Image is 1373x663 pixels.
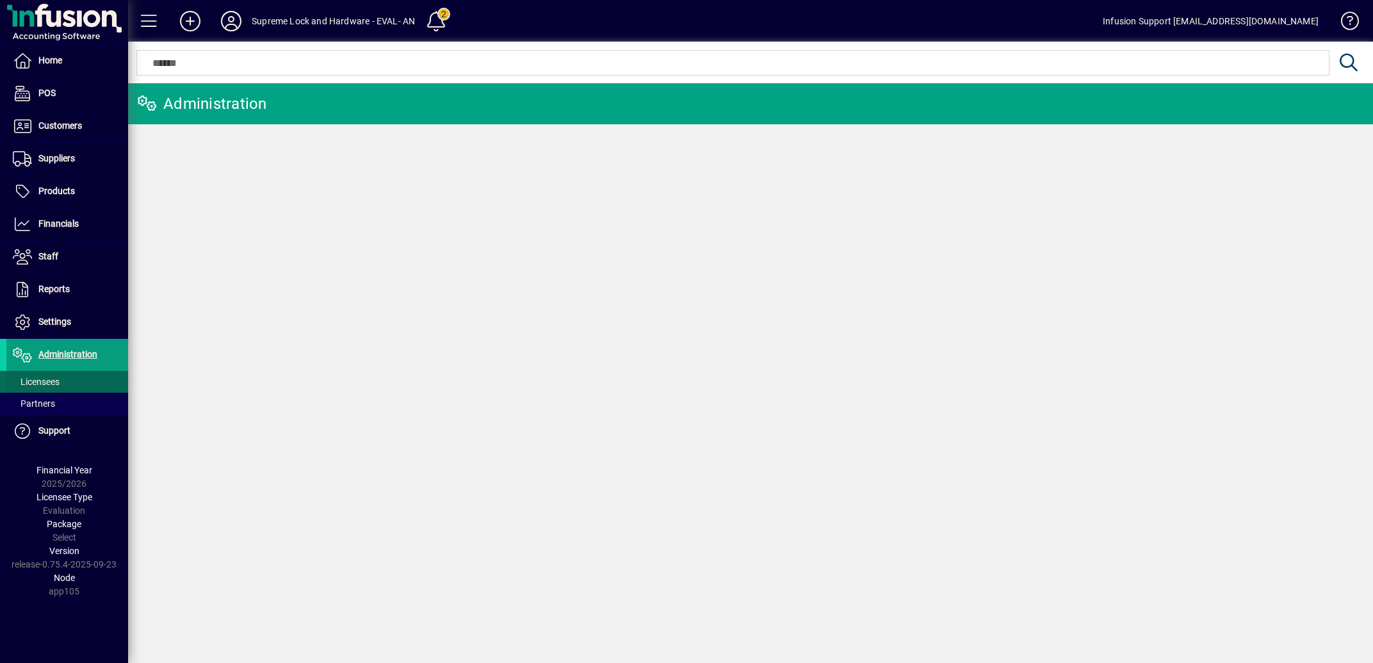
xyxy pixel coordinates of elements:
[38,55,62,65] span: Home
[38,251,58,261] span: Staff
[6,274,128,306] a: Reports
[47,519,81,529] span: Package
[38,425,70,436] span: Support
[37,492,92,502] span: Licensee Type
[38,120,82,131] span: Customers
[38,316,71,327] span: Settings
[6,143,128,175] a: Suppliers
[13,377,60,387] span: Licensees
[6,306,128,338] a: Settings
[1331,3,1357,44] a: Knowledge Base
[54,573,75,583] span: Node
[252,11,415,31] div: Supreme Lock and Hardware - EVAL- AN
[38,218,79,229] span: Financials
[6,208,128,240] a: Financials
[6,176,128,208] a: Products
[1103,11,1319,31] div: Infusion Support [EMAIL_ADDRESS][DOMAIN_NAME]
[38,349,97,359] span: Administration
[6,241,128,273] a: Staff
[38,284,70,294] span: Reports
[49,546,79,556] span: Version
[211,10,252,33] button: Profile
[6,110,128,142] a: Customers
[38,186,75,196] span: Products
[6,45,128,77] a: Home
[13,398,55,409] span: Partners
[170,10,211,33] button: Add
[6,415,128,447] a: Support
[6,393,128,414] a: Partners
[6,371,128,393] a: Licensees
[6,78,128,110] a: POS
[138,94,267,114] div: Administration
[37,465,92,475] span: Financial Year
[38,153,75,163] span: Suppliers
[38,88,56,98] span: POS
